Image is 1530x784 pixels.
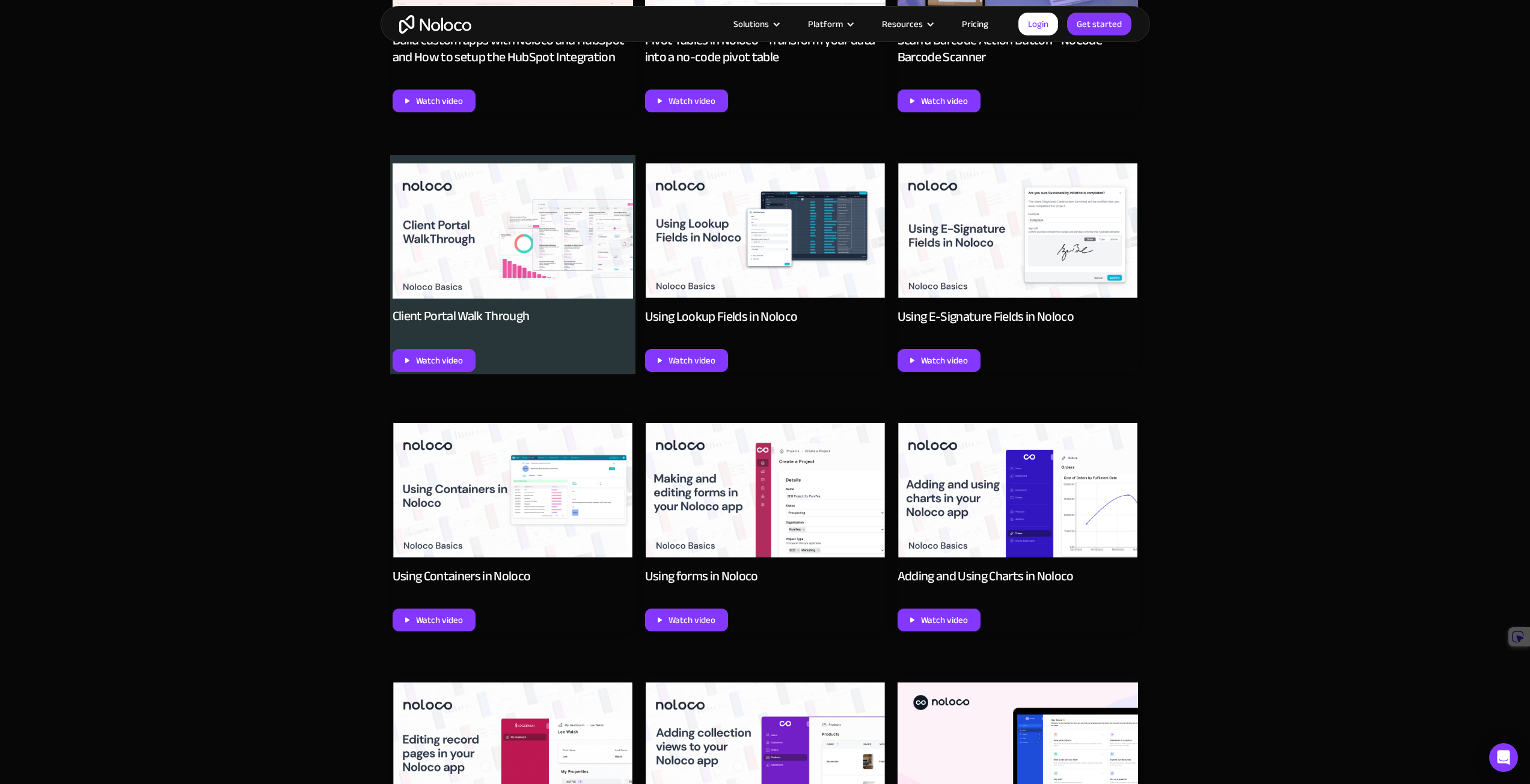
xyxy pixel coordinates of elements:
[867,16,947,32] div: Resources
[898,32,1138,65] div: Scan a Barcode Action Button - NoCode Barcode Scanner
[733,16,769,32] div: Solutions
[1018,13,1058,35] a: Login
[416,93,463,109] div: Watch video
[393,157,633,372] a: Client Portal Walk ThroughWatch video
[1067,13,1131,35] a: Get started
[898,308,1074,325] div: Using E-Signature Fields in Noloco
[808,16,843,32] div: Platform
[399,15,471,34] a: home
[882,16,923,32] div: Resources
[645,308,798,325] div: Using Lookup Fields in Noloco
[898,417,1138,631] a: Adding and Using Charts in NolocoWatch video
[898,568,1074,585] div: Adding and Using Charts in Noloco
[793,16,867,32] div: Platform
[416,612,463,628] div: Watch video
[718,16,793,32] div: Solutions
[416,353,463,368] div: Watch video
[947,16,1003,32] a: Pricing
[393,32,633,65] div: Build custom apps with Noloco and HubSpot and How to setup the HubSpot Integration
[921,353,968,368] div: Watch video
[669,353,715,368] div: Watch video
[645,32,886,65] div: Pivot Tables in Noloco - Transform your data into a no-code pivot table
[1489,743,1518,772] div: Open Intercom Messenger
[393,417,633,631] a: Using Containers in NolocoWatch video
[921,93,968,109] div: Watch video
[645,568,758,585] div: Using forms in Noloco
[393,568,531,585] div: Using Containers in Noloco
[393,308,530,324] div: Client Portal Walk Through
[645,157,886,372] a: Using Lookup Fields in NolocoWatch video
[669,612,715,628] div: Watch video
[921,612,968,628] div: Watch video
[898,157,1138,372] a: Using E-Signature Fields in NolocoWatch video
[669,93,715,109] div: Watch video
[645,417,886,631] a: Using forms in NolocoWatch video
